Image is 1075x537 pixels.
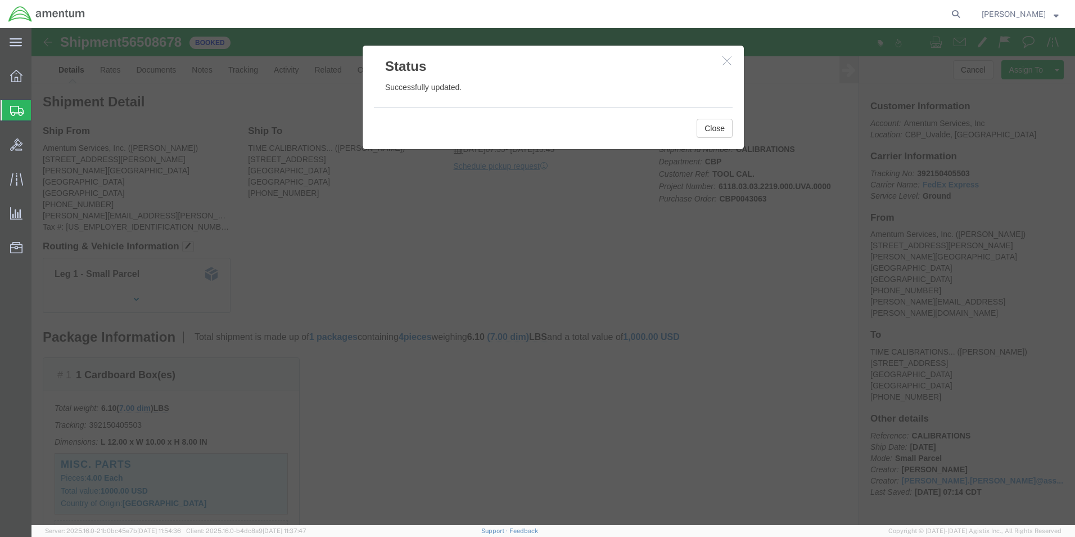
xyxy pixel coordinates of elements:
a: Support [481,527,509,534]
span: Copyright © [DATE]-[DATE] Agistix Inc., All Rights Reserved [888,526,1062,536]
span: [DATE] 11:37:47 [263,527,306,534]
img: logo [8,6,85,23]
a: Feedback [509,527,538,534]
span: Server: 2025.16.0-21b0bc45e7b [45,527,181,534]
iframe: FS Legacy Container [31,28,1075,525]
span: Client: 2025.16.0-b4dc8a9 [186,527,306,534]
span: [DATE] 11:54:36 [137,527,181,534]
span: Valentin Ortega [982,8,1046,20]
button: [PERSON_NAME] [981,7,1059,21]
